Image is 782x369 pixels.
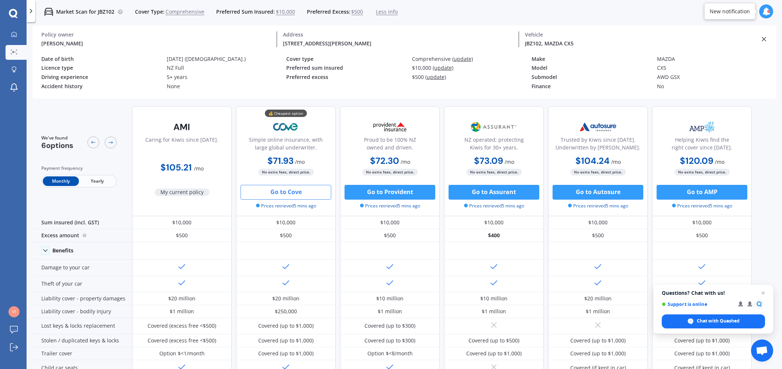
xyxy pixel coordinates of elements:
[674,350,730,357] div: Covered (up to $1,000)
[657,83,776,90] div: No
[340,216,440,229] div: $10,000
[167,56,286,62] div: [DATE] ([DEMOGRAPHIC_DATA].)
[41,135,73,141] span: We've found
[286,56,406,62] div: Cover type
[32,347,132,360] div: Trailer cover
[657,65,776,71] div: CX5
[166,8,204,15] span: Comprehensive
[158,118,206,136] img: AMI-text-1.webp
[657,185,747,200] button: Go to AMP
[367,350,413,357] div: Option $<8/month
[378,308,402,315] div: $1 million
[41,83,161,90] div: Accident history
[532,56,651,62] div: Make
[241,185,331,200] button: Go to Cove
[41,56,161,62] div: Date of birth
[450,136,537,154] div: NZ operated; protecting Kiwis for 30+ years.
[680,155,713,166] b: $120.09
[470,118,518,136] img: Assurant.png
[286,65,406,71] div: Preferred sum insured
[41,31,271,38] div: Policy owner
[258,337,314,344] div: Covered (up to $1,000)
[482,308,506,315] div: $1 million
[236,229,336,242] div: $500
[444,216,544,229] div: $10,000
[568,203,628,209] span: Prices retrieved 5 mins ago
[262,118,310,136] img: Cove.webp
[267,155,294,166] b: $71.93
[155,189,210,196] span: My current policy
[170,308,194,315] div: $1 million
[258,169,314,176] span: No extra fees, direct price.
[532,83,651,90] div: Finance
[574,118,622,136] img: Autosure.webp
[346,136,433,154] div: Proud to be 100% NZ owned and driven.
[662,290,765,296] span: Questions? Chat with us!
[41,165,117,172] div: Payment frequency
[751,339,773,362] a: Open chat
[412,74,532,80] div: $500
[167,74,286,80] div: 5+ years
[43,176,79,186] span: Monthly
[364,322,415,330] div: Covered (up to $300)
[132,216,232,229] div: $10,000
[505,158,514,165] span: / mo
[41,39,271,47] div: [PERSON_NAME]
[32,318,132,334] div: Lost keys & locks replacement
[307,8,350,15] span: Preferred Excess:
[570,337,626,344] div: Covered (up to $1,000)
[532,65,651,71] div: Model
[145,136,218,154] div: Caring for Kiwis since [DATE].
[586,308,610,315] div: $1 million
[525,39,754,47] div: JBZ102, MAZDA CX5
[283,39,512,47] div: [STREET_ADDRESS][PERSON_NAME]
[265,110,307,117] div: 💰 Cheapest option
[340,229,440,242] div: $500
[464,203,524,209] span: Prices retrieved 5 mins ago
[658,136,745,154] div: Helping Kiwis find the right cover since [DATE].
[662,314,765,328] span: Chat with Quashed
[44,7,53,16] img: car.f15378c7a67c060ca3f3.svg
[283,31,512,38] div: Address
[351,8,363,15] span: $500
[41,65,161,71] div: Licence type
[148,322,216,330] div: Covered (excess free <$500)
[135,8,165,15] span: Cover Type:
[295,158,305,165] span: / mo
[41,141,73,150] span: 6 options
[433,64,453,71] span: (update)
[258,350,314,357] div: Covered (up to $1,000)
[32,216,132,229] div: Sum insured (incl. GST)
[652,229,752,242] div: $500
[570,350,626,357] div: Covered (up to $1,000)
[362,169,418,176] span: No extra fees, direct price.
[480,295,508,302] div: $10 million
[32,260,132,276] div: Damage to your car
[276,8,295,15] span: $10,000
[167,83,286,90] div: None
[652,216,752,229] div: $10,000
[672,203,732,209] span: Prices retrieved 5 mins ago
[56,8,114,15] p: Market Scan for JBZ102
[452,55,473,62] span: (update)
[532,74,651,80] div: Submodel
[412,65,532,71] div: $10,000
[554,136,641,154] div: Trusted by Kiwis since [DATE]. Underwritten by [PERSON_NAME].
[674,169,730,176] span: No extra fees, direct price.
[366,118,414,136] img: Provident.png
[444,229,544,242] div: $400
[216,8,275,15] span: Preferred Sum Insured:
[570,169,626,176] span: No extra fees, direct price.
[52,247,73,254] div: Benefits
[674,337,730,344] div: Covered (up to $1,000)
[715,158,724,165] span: / mo
[525,31,754,38] div: Vehicle
[132,229,232,242] div: $500
[657,74,776,80] div: AWD GSX
[662,301,733,307] span: Support is online
[425,73,446,80] span: (update)
[345,185,435,200] button: Go to Provident
[272,295,300,302] div: $20 million
[275,308,297,315] div: $250,000
[548,229,648,242] div: $500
